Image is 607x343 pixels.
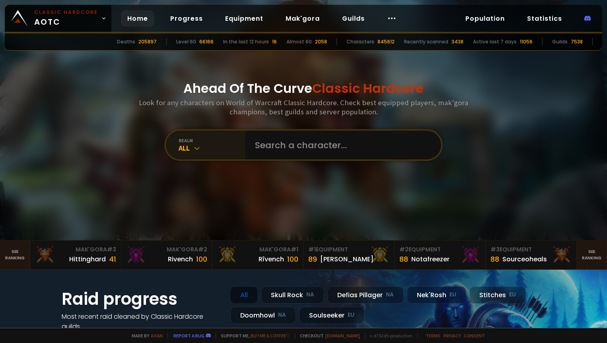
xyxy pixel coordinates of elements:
div: realm [179,137,245,143]
div: Mak'Gora [35,245,116,254]
div: Soulseeker [299,307,364,324]
a: #1Equipment89[PERSON_NAME] [303,241,395,269]
div: 16 [272,38,277,45]
div: Rivench [168,254,193,264]
div: 41 [109,254,116,265]
a: Guilds [336,10,371,27]
div: Sourceoheals [502,254,547,264]
input: Search a character... [250,131,432,159]
div: Equipment [490,245,572,254]
h1: Ahead Of The Curve [183,79,424,98]
span: # 3 [490,245,500,253]
div: Characters [346,38,374,45]
h4: Most recent raid cleaned by Classic Hardcore guilds [62,312,221,331]
div: Active last 7 days [473,38,517,45]
div: Doomhowl [230,307,296,324]
div: 89 [308,254,317,265]
div: Defias Pillager [327,286,404,304]
div: 2058 [315,38,327,45]
a: Mak'Gora#3Hittinghard41 [30,241,121,269]
a: #3Equipment88Sourceoheals [486,241,577,269]
h1: Raid progress [62,286,221,312]
a: Report a bug [173,333,204,339]
a: Mak'gora [279,10,326,27]
a: #2Equipment88Notafreezer [395,241,486,269]
div: Stitches [469,286,526,304]
div: Equipment [308,245,389,254]
div: Guilds [552,38,568,45]
small: NA [386,291,394,299]
div: Nek'Rosh [407,286,466,304]
div: 100 [287,254,298,265]
span: # 2 [198,245,207,253]
a: Mak'Gora#2Rivench100 [121,241,212,269]
div: Notafreezer [411,254,449,264]
a: Classic HardcoreAOTC [5,5,111,32]
a: Equipment [219,10,270,27]
h3: Look for any characters on World of Warcraft Classic Hardcore. Check best equipped players, mak'g... [136,98,471,116]
div: Almost 60 [286,38,312,45]
a: Terms [426,333,440,339]
span: v. d752d5 - production [365,333,412,339]
a: Progress [164,10,209,27]
span: Support me, [216,333,290,339]
a: Buy me a coffee [251,333,290,339]
div: Recently scanned [404,38,448,45]
span: AOTC [34,9,98,28]
div: 11056 [520,38,533,45]
div: Equipment [399,245,481,254]
div: 845612 [377,38,395,45]
span: # 3 [107,245,116,253]
span: # 1 [291,245,298,253]
div: Mak'Gora [217,245,298,254]
a: Privacy [444,333,461,339]
span: # 2 [399,245,409,253]
div: Hittinghard [69,254,106,264]
a: Consent [464,333,485,339]
span: Checkout [295,333,360,339]
div: 3438 [451,38,463,45]
div: [PERSON_NAME] [320,254,374,264]
div: In the last 12 hours [223,38,269,45]
span: Made by [127,333,163,339]
a: Home [121,10,154,27]
a: [DOMAIN_NAME] [325,333,360,339]
span: # 1 [308,245,316,253]
div: All [230,286,258,304]
small: NA [306,291,314,299]
small: EU [348,311,354,319]
div: 88 [399,254,408,265]
a: Mak'Gora#1Rîvench100 [212,241,303,269]
span: Classic Hardcore [312,79,424,97]
a: a fan [151,333,163,339]
small: EU [449,291,456,299]
a: Seeranking [577,241,607,269]
div: 88 [490,254,499,265]
div: Level 60 [176,38,196,45]
a: Population [459,10,511,27]
div: Rîvench [259,254,284,264]
a: Statistics [521,10,568,27]
div: 7538 [571,38,583,45]
div: 66166 [199,38,214,45]
small: NA [278,311,286,319]
small: EU [509,291,516,299]
div: Mak'Gora [126,245,207,254]
small: Classic Hardcore [34,9,98,16]
div: 100 [196,254,207,265]
div: Skull Rock [261,286,324,304]
div: All [179,143,245,153]
div: 205897 [138,38,157,45]
div: Deaths [117,38,135,45]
